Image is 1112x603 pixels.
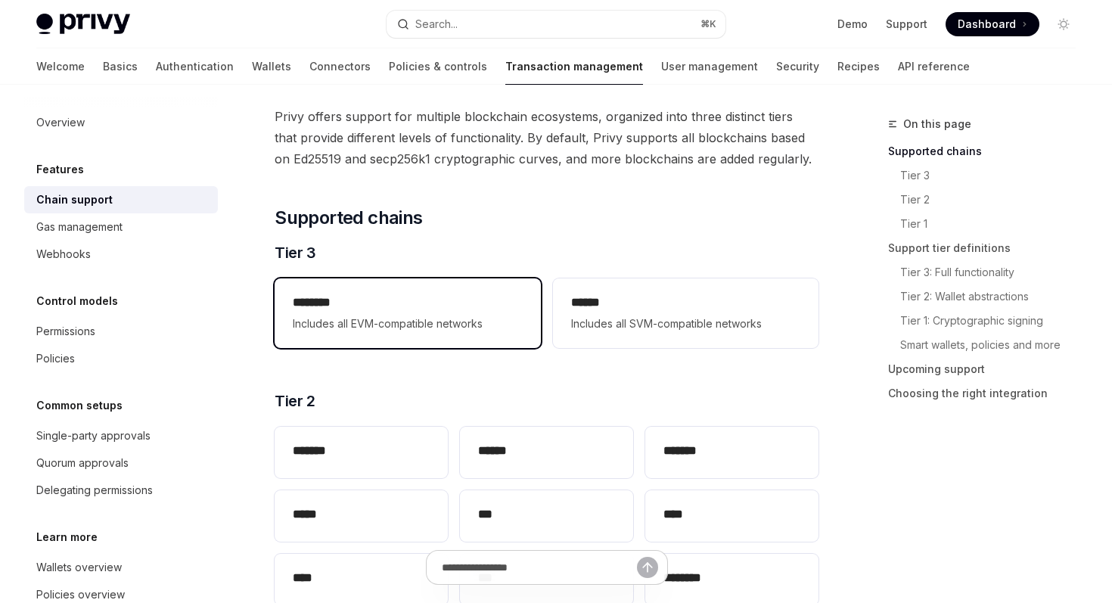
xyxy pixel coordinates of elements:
[275,390,315,412] span: Tier 2
[387,11,725,38] button: Search...⌘K
[888,163,1088,188] a: Tier 3
[36,396,123,415] h5: Common setups
[36,454,129,472] div: Quorum approvals
[293,315,522,333] span: Includes all EVM-compatible networks
[36,322,95,340] div: Permissions
[1051,12,1076,36] button: Toggle dark mode
[36,427,151,445] div: Single-party approvals
[888,188,1088,212] a: Tier 2
[837,48,880,85] a: Recipes
[36,218,123,236] div: Gas management
[36,48,85,85] a: Welcome
[24,449,218,477] a: Quorum approvals
[156,48,234,85] a: Authentication
[252,48,291,85] a: Wallets
[898,48,970,85] a: API reference
[36,350,75,368] div: Policies
[700,18,716,30] span: ⌘ K
[888,236,1088,260] a: Support tier definitions
[24,213,218,241] a: Gas management
[36,14,130,35] img: light logo
[24,422,218,449] a: Single-party approvals
[36,191,113,209] div: Chain support
[24,241,218,268] a: Webhooks
[36,558,122,577] div: Wallets overview
[415,15,458,33] div: Search...
[36,528,98,546] h5: Learn more
[888,357,1088,381] a: Upcoming support
[24,318,218,345] a: Permissions
[776,48,819,85] a: Security
[637,557,658,578] button: Send message
[309,48,371,85] a: Connectors
[888,139,1088,163] a: Supported chains
[24,109,218,136] a: Overview
[958,17,1016,32] span: Dashboard
[946,12,1039,36] a: Dashboard
[888,333,1088,357] a: Smart wallets, policies and more
[275,278,540,348] a: **** ***Includes all EVM-compatible networks
[389,48,487,85] a: Policies & controls
[275,242,315,263] span: Tier 3
[888,284,1088,309] a: Tier 2: Wallet abstractions
[275,106,818,169] span: Privy offers support for multiple blockchain ecosystems, organized into three distinct tiers that...
[505,48,643,85] a: Transaction management
[903,115,971,133] span: On this page
[36,113,85,132] div: Overview
[36,292,118,310] h5: Control models
[553,278,818,348] a: **** *Includes all SVM-compatible networks
[24,186,218,213] a: Chain support
[103,48,138,85] a: Basics
[888,212,1088,236] a: Tier 1
[36,160,84,179] h5: Features
[888,260,1088,284] a: Tier 3: Full functionality
[571,315,800,333] span: Includes all SVM-compatible networks
[888,309,1088,333] a: Tier 1: Cryptographic signing
[837,17,868,32] a: Demo
[36,481,153,499] div: Delegating permissions
[24,477,218,504] a: Delegating permissions
[36,245,91,263] div: Webhooks
[24,554,218,581] a: Wallets overview
[888,381,1088,406] a: Choosing the right integration
[886,17,927,32] a: Support
[661,48,758,85] a: User management
[24,345,218,372] a: Policies
[275,206,422,230] span: Supported chains
[442,551,637,584] input: Ask a question...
